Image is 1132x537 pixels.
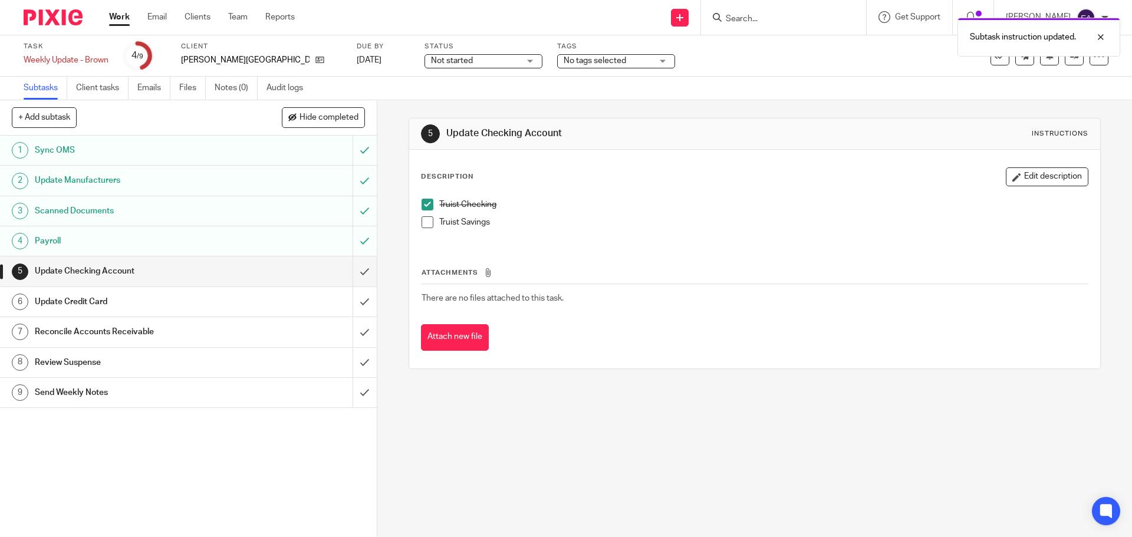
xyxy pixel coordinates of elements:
[422,269,478,276] span: Attachments
[970,31,1076,43] p: Subtask instruction updated.
[424,42,542,51] label: Status
[439,199,1087,210] p: Truist Checking
[1006,167,1088,186] button: Edit description
[35,323,239,341] h1: Reconcile Accounts Receivable
[76,77,129,100] a: Client tasks
[12,384,28,401] div: 9
[35,262,239,280] h1: Update Checking Account
[24,77,67,100] a: Subtasks
[300,113,358,123] span: Hide completed
[12,233,28,249] div: 4
[109,11,130,23] a: Work
[35,202,239,220] h1: Scanned Documents
[421,172,473,182] p: Description
[422,294,564,302] span: There are no files attached to this task.
[179,77,206,100] a: Files
[266,77,312,100] a: Audit logs
[1032,129,1088,139] div: Instructions
[421,124,440,143] div: 5
[282,107,365,127] button: Hide completed
[35,232,239,250] h1: Payroll
[181,42,342,51] label: Client
[1077,8,1095,27] img: svg%3E
[35,141,239,159] h1: Sync OMS
[228,11,248,23] a: Team
[265,11,295,23] a: Reports
[12,354,28,371] div: 8
[12,263,28,280] div: 5
[421,324,489,351] button: Attach new file
[24,54,108,66] div: Weekly Update - Brown
[137,77,170,100] a: Emails
[131,49,143,62] div: 4
[35,293,239,311] h1: Update Credit Card
[12,142,28,159] div: 1
[557,42,675,51] label: Tags
[12,294,28,310] div: 6
[181,54,310,66] p: [PERSON_NAME][GEOGRAPHIC_DATA]
[185,11,210,23] a: Clients
[35,172,239,189] h1: Update Manufacturers
[12,203,28,219] div: 3
[12,173,28,189] div: 2
[12,324,28,340] div: 7
[431,57,473,65] span: Not started
[564,57,626,65] span: No tags selected
[24,42,108,51] label: Task
[35,354,239,371] h1: Review Suspense
[137,53,143,60] small: /9
[147,11,167,23] a: Email
[357,56,381,64] span: [DATE]
[12,107,77,127] button: + Add subtask
[35,384,239,401] h1: Send Weekly Notes
[215,77,258,100] a: Notes (0)
[439,216,1087,228] p: Truist Savings
[446,127,780,140] h1: Update Checking Account
[24,9,83,25] img: Pixie
[357,42,410,51] label: Due by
